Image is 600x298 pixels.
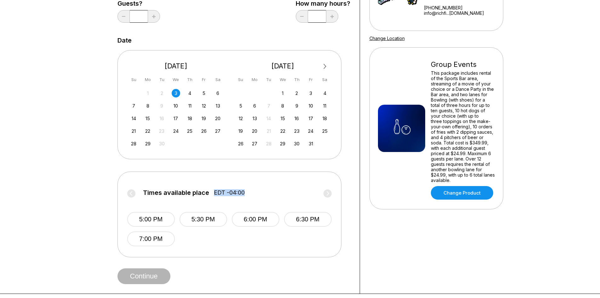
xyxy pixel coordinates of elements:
[117,37,132,44] label: Date
[214,114,222,123] div: Choose Saturday, September 20th, 2025
[321,102,329,110] div: Choose Saturday, October 11th, 2025
[293,139,301,148] div: Choose Thursday, October 30th, 2025
[320,61,330,72] button: Next Month
[157,75,166,84] div: Tu
[186,75,194,84] div: Th
[424,5,495,10] div: [PHONE_NUMBER]
[200,127,208,135] div: Choose Friday, September 26th, 2025
[321,75,329,84] div: Sa
[250,139,259,148] div: Choose Monday, October 27th, 2025
[186,89,194,97] div: Choose Thursday, September 4th, 2025
[237,75,245,84] div: Su
[321,114,329,123] div: Choose Saturday, October 18th, 2025
[127,231,175,246] button: 7:00 PM
[321,127,329,135] div: Choose Saturday, October 25th, 2025
[265,114,273,123] div: Not available Tuesday, October 14th, 2025
[431,70,495,183] div: This package includes rental of the Sports Bar area, streaming of a movie of your choice or a Dan...
[157,139,166,148] div: Not available Tuesday, September 30th, 2025
[265,127,273,135] div: Not available Tuesday, October 21st, 2025
[424,10,495,16] a: info@richfi...[DOMAIN_NAME]
[278,139,287,148] div: Choose Wednesday, October 29th, 2025
[144,102,152,110] div: Choose Monday, September 8th, 2025
[278,102,287,110] div: Choose Wednesday, October 8th, 2025
[306,127,315,135] div: Choose Friday, October 24th, 2025
[250,127,259,135] div: Choose Monday, October 20th, 2025
[186,127,194,135] div: Choose Thursday, September 25th, 2025
[157,89,166,97] div: Not available Tuesday, September 2nd, 2025
[157,102,166,110] div: Not available Tuesday, September 9th, 2025
[172,75,180,84] div: We
[144,114,152,123] div: Choose Monday, September 15th, 2025
[186,102,194,110] div: Choose Thursday, September 11th, 2025
[186,114,194,123] div: Choose Thursday, September 18th, 2025
[250,75,259,84] div: Mo
[306,89,315,97] div: Choose Friday, October 3rd, 2025
[129,75,138,84] div: Su
[278,75,287,84] div: We
[129,88,223,148] div: month 2025-09
[237,114,245,123] div: Choose Sunday, October 12th, 2025
[200,75,208,84] div: Fr
[293,114,301,123] div: Choose Thursday, October 16th, 2025
[127,62,225,70] div: [DATE]
[234,62,332,70] div: [DATE]
[172,102,180,110] div: Choose Wednesday, September 10th, 2025
[172,127,180,135] div: Choose Wednesday, September 24th, 2025
[431,186,493,200] a: Change Product
[127,212,175,227] button: 5:00 PM
[172,114,180,123] div: Choose Wednesday, September 17th, 2025
[306,75,315,84] div: Fr
[265,102,273,110] div: Not available Tuesday, October 7th, 2025
[321,89,329,97] div: Choose Saturday, October 4th, 2025
[232,212,279,227] button: 6:00 PM
[144,89,152,97] div: Not available Monday, September 1st, 2025
[293,89,301,97] div: Choose Thursday, October 2nd, 2025
[265,139,273,148] div: Not available Tuesday, October 28th, 2025
[214,189,245,196] span: EDT -04:00
[250,102,259,110] div: Choose Monday, October 6th, 2025
[157,127,166,135] div: Not available Tuesday, September 23rd, 2025
[278,127,287,135] div: Choose Wednesday, October 22nd, 2025
[214,102,222,110] div: Choose Saturday, September 13th, 2025
[180,212,227,227] button: 5:30 PM
[293,127,301,135] div: Choose Thursday, October 23rd, 2025
[306,114,315,123] div: Choose Friday, October 17th, 2025
[214,89,222,97] div: Choose Saturday, September 6th, 2025
[200,114,208,123] div: Choose Friday, September 19th, 2025
[237,139,245,148] div: Choose Sunday, October 26th, 2025
[214,127,222,135] div: Choose Saturday, September 27th, 2025
[144,127,152,135] div: Choose Monday, September 22nd, 2025
[129,127,138,135] div: Choose Sunday, September 21st, 2025
[157,114,166,123] div: Not available Tuesday, September 16th, 2025
[237,127,245,135] div: Choose Sunday, October 19th, 2025
[236,88,330,148] div: month 2025-10
[369,36,405,41] a: Change Location
[293,75,301,84] div: Th
[265,75,273,84] div: Tu
[129,102,138,110] div: Choose Sunday, September 7th, 2025
[144,139,152,148] div: Choose Monday, September 29th, 2025
[284,212,332,227] button: 6:30 PM
[200,102,208,110] div: Choose Friday, September 12th, 2025
[129,139,138,148] div: Choose Sunday, September 28th, 2025
[237,102,245,110] div: Choose Sunday, October 5th, 2025
[129,114,138,123] div: Choose Sunday, September 14th, 2025
[250,114,259,123] div: Choose Monday, October 13th, 2025
[306,102,315,110] div: Choose Friday, October 10th, 2025
[143,189,209,196] span: Times available place
[378,105,425,152] img: Group Events
[278,114,287,123] div: Choose Wednesday, October 15th, 2025
[293,102,301,110] div: Choose Thursday, October 9th, 2025
[214,75,222,84] div: Sa
[306,139,315,148] div: Choose Friday, October 31st, 2025
[431,60,495,69] div: Group Events
[278,89,287,97] div: Choose Wednesday, October 1st, 2025
[200,89,208,97] div: Choose Friday, September 5th, 2025
[172,89,180,97] div: Choose Wednesday, September 3rd, 2025
[144,75,152,84] div: Mo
